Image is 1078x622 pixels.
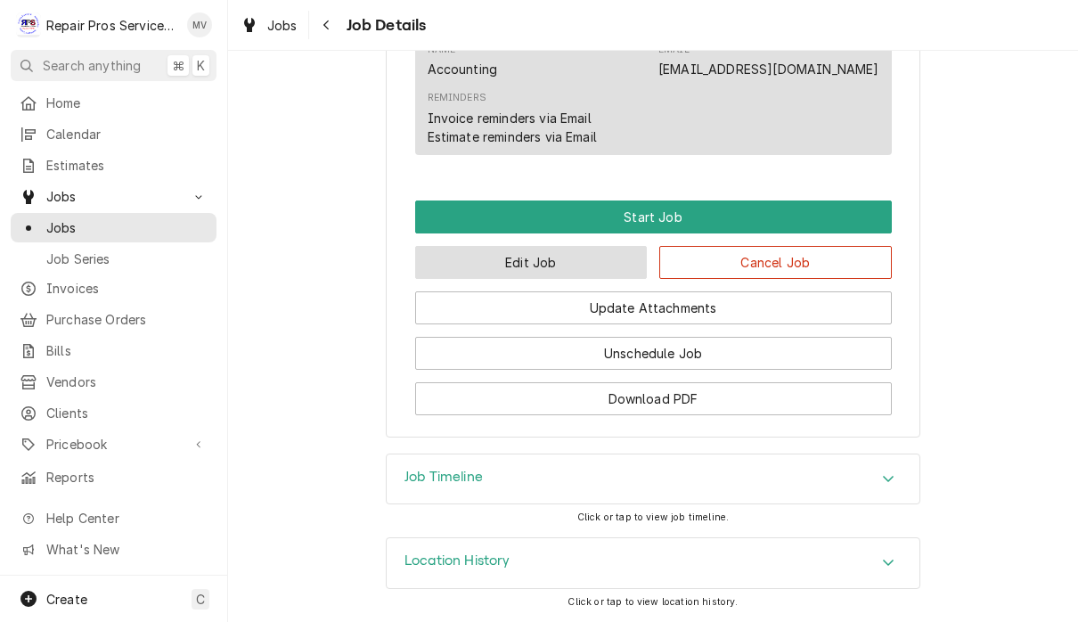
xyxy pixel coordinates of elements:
[46,509,206,528] span: Help Center
[387,454,919,504] button: Accordion Details Expand Trigger
[187,12,212,37] div: MV
[428,43,498,78] div: Name
[46,468,208,487] span: Reports
[46,279,208,298] span: Invoices
[428,60,498,78] div: Accounting
[46,341,208,360] span: Bills
[341,13,427,37] span: Job Details
[46,592,87,607] span: Create
[415,201,892,233] div: Button Group Row
[415,279,892,324] div: Button Group Row
[46,310,208,329] span: Purchase Orders
[187,12,212,37] div: Mindy Volker's Avatar
[11,398,216,428] a: Clients
[46,94,208,112] span: Home
[172,56,184,75] span: ⌘
[404,469,483,486] h3: Job Timeline
[46,125,208,143] span: Calendar
[313,11,341,39] button: Navigate back
[415,201,892,233] button: Start Job
[46,372,208,391] span: Vendors
[46,218,208,237] span: Jobs
[568,596,738,608] span: Click or tap to view location history.
[11,274,216,303] a: Invoices
[11,88,216,118] a: Home
[46,435,181,454] span: Pricebook
[387,538,919,588] div: Accordion Header
[659,246,892,279] button: Cancel Job
[46,250,208,268] span: Job Series
[11,182,216,211] a: Go to Jobs
[415,201,892,415] div: Button Group
[11,151,216,180] a: Estimates
[386,537,920,589] div: Location History
[428,91,486,105] div: Reminders
[11,430,216,459] a: Go to Pricebook
[11,213,216,242] a: Jobs
[415,246,648,279] button: Edit Job
[267,16,298,35] span: Jobs
[46,187,181,206] span: Jobs
[428,109,592,127] div: Invoice reminders via Email
[428,91,597,145] div: Reminders
[415,382,892,415] button: Download PDF
[11,119,216,149] a: Calendar
[415,16,892,163] div: Client Contact
[233,11,305,40] a: Jobs
[415,370,892,415] div: Button Group Row
[386,454,920,505] div: Job Timeline
[428,127,597,146] div: Estimate reminders via Email
[43,56,141,75] span: Search anything
[16,12,41,37] div: Repair Pros Services Inc's Avatar
[197,56,205,75] span: K
[11,50,216,81] button: Search anything⌘K
[415,33,892,155] div: Contact
[387,538,919,588] button: Accordion Details Expand Trigger
[11,367,216,397] a: Vendors
[16,12,41,37] div: R
[415,291,892,324] button: Update Attachments
[415,337,892,370] button: Unschedule Job
[11,244,216,274] a: Job Series
[46,16,177,35] div: Repair Pros Services Inc
[11,503,216,533] a: Go to Help Center
[11,305,216,334] a: Purchase Orders
[415,324,892,370] div: Button Group Row
[415,33,892,163] div: Client Contact List
[658,61,878,77] a: [EMAIL_ADDRESS][DOMAIN_NAME]
[46,156,208,175] span: Estimates
[46,540,206,559] span: What's New
[658,43,878,78] div: Email
[577,512,729,523] span: Click or tap to view job timeline.
[387,454,919,504] div: Accordion Header
[46,404,208,422] span: Clients
[404,552,510,569] h3: Location History
[11,336,216,365] a: Bills
[196,590,205,609] span: C
[415,233,892,279] div: Button Group Row
[11,462,216,492] a: Reports
[11,535,216,564] a: Go to What's New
